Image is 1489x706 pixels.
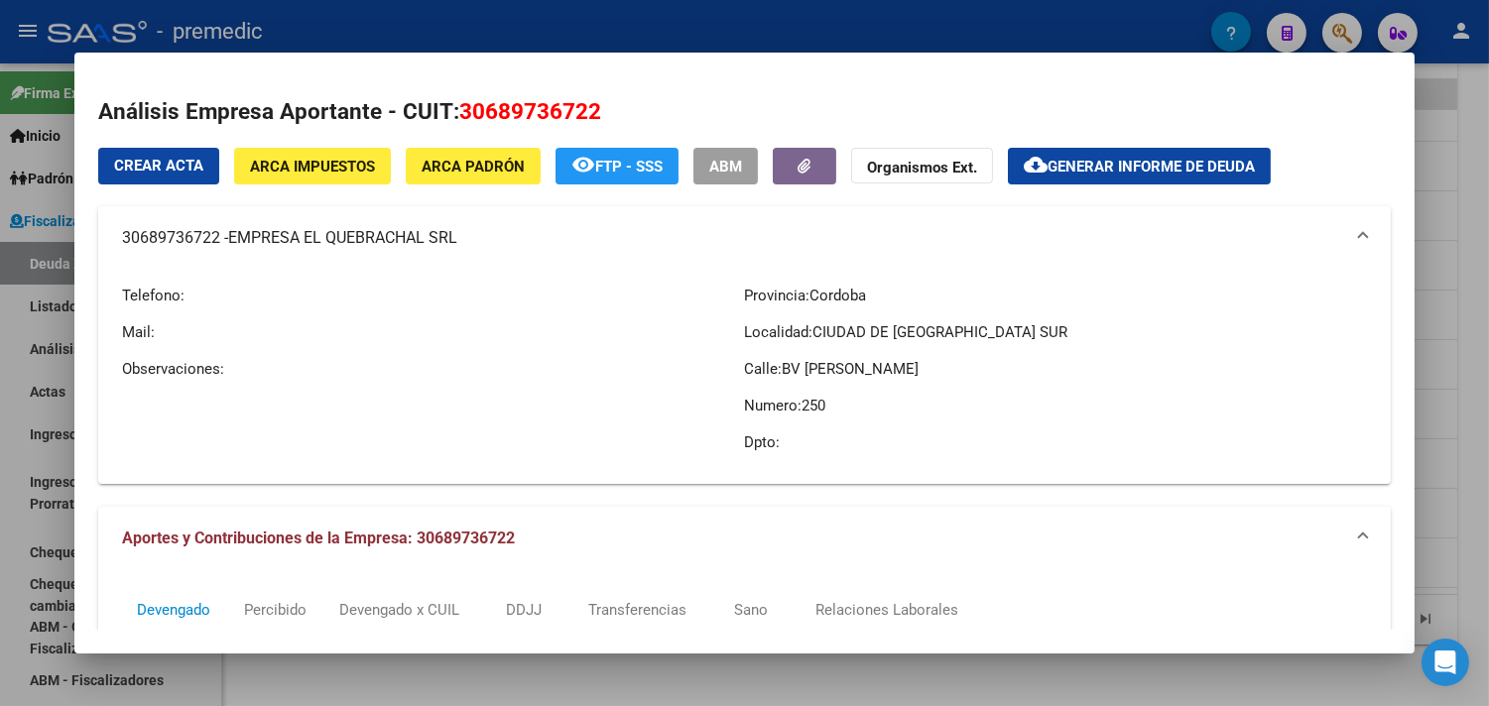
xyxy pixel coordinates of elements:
[734,599,768,621] div: Sano
[98,507,1391,570] mat-expansion-panel-header: Aportes y Contribuciones de la Empresa: 30689736722
[556,148,679,184] button: FTP - SSS
[122,321,744,343] p: Mail:
[744,395,1366,416] p: Numero:
[809,287,866,304] span: Cordoba
[122,358,744,380] p: Observaciones:
[812,323,1067,341] span: CIUDAD DE [GEOGRAPHIC_DATA] SUR
[122,226,1343,250] mat-panel-title: 30689736722 -
[122,285,744,306] p: Telefono:
[250,158,375,176] span: ARCA Impuestos
[693,148,758,184] button: ABM
[98,95,1391,129] h2: Análisis Empresa Aportante - CUIT:
[815,599,958,621] div: Relaciones Laborales
[851,148,993,184] button: Organismos Ext.
[588,599,686,621] div: Transferencias
[244,599,307,621] div: Percibido
[228,226,457,250] span: EMPRESA EL QUEBRACHAL SRL
[709,158,742,176] span: ABM
[1422,639,1469,686] div: Open Intercom Messenger
[98,206,1391,270] mat-expansion-panel-header: 30689736722 -EMPRESA EL QUEBRACHAL SRL
[782,360,919,378] span: BV [PERSON_NAME]
[744,285,1366,306] p: Provincia:
[406,148,541,184] button: ARCA Padrón
[802,397,825,414] span: 250
[595,158,663,176] span: FTP - SSS
[744,431,1366,453] p: Dpto:
[867,159,977,176] strong: Organismos Ext.
[137,599,210,621] div: Devengado
[114,157,203,175] span: Crear Acta
[234,148,391,184] button: ARCA Impuestos
[98,148,219,184] button: Crear Acta
[122,529,515,547] span: Aportes y Contribuciones de la Empresa: 30689736722
[1048,158,1255,176] span: Generar informe de deuda
[744,358,1366,380] p: Calle:
[744,321,1366,343] p: Localidad:
[459,98,601,124] span: 30689736722
[571,153,595,176] mat-icon: remove_red_eye
[506,599,542,621] div: DDJJ
[339,599,459,621] div: Devengado x CUIL
[1008,148,1271,184] button: Generar informe de deuda
[422,158,525,176] span: ARCA Padrón
[98,270,1391,484] div: 30689736722 -EMPRESA EL QUEBRACHAL SRL
[1024,153,1048,176] mat-icon: cloud_download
